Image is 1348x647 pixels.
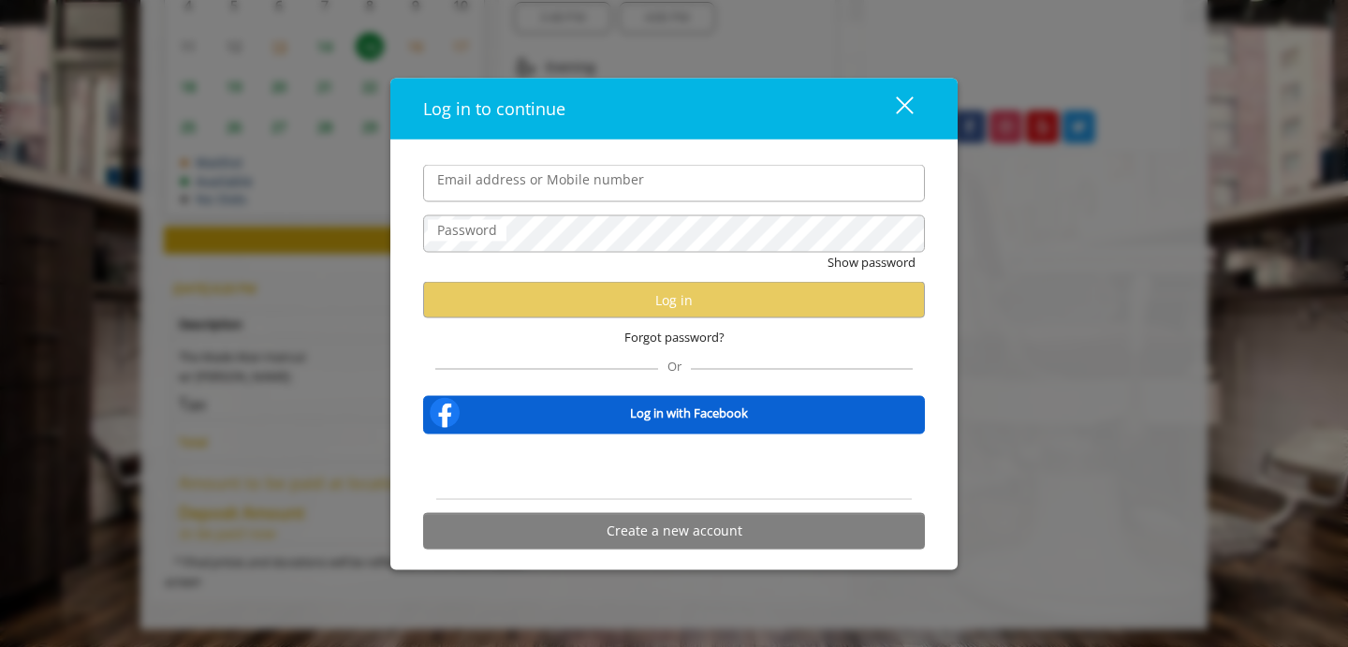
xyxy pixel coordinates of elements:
[428,169,653,190] label: Email address or Mobile number
[630,403,748,422] b: Log in with Facebook
[624,328,725,347] span: Forgot password?
[423,282,925,318] button: Log in
[423,165,925,202] input: Email address or Mobile number
[428,220,506,241] label: Password
[861,90,925,128] button: close dialog
[579,446,769,487] iframe: Sign in with Google Button
[423,215,925,253] input: Password
[423,512,925,549] button: Create a new account
[589,446,760,487] div: Sign in with Google. Opens in new tab
[423,97,565,120] span: Log in to continue
[874,95,912,123] div: close dialog
[658,357,691,374] span: Or
[426,393,463,431] img: facebook-logo
[828,253,916,272] button: Show password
